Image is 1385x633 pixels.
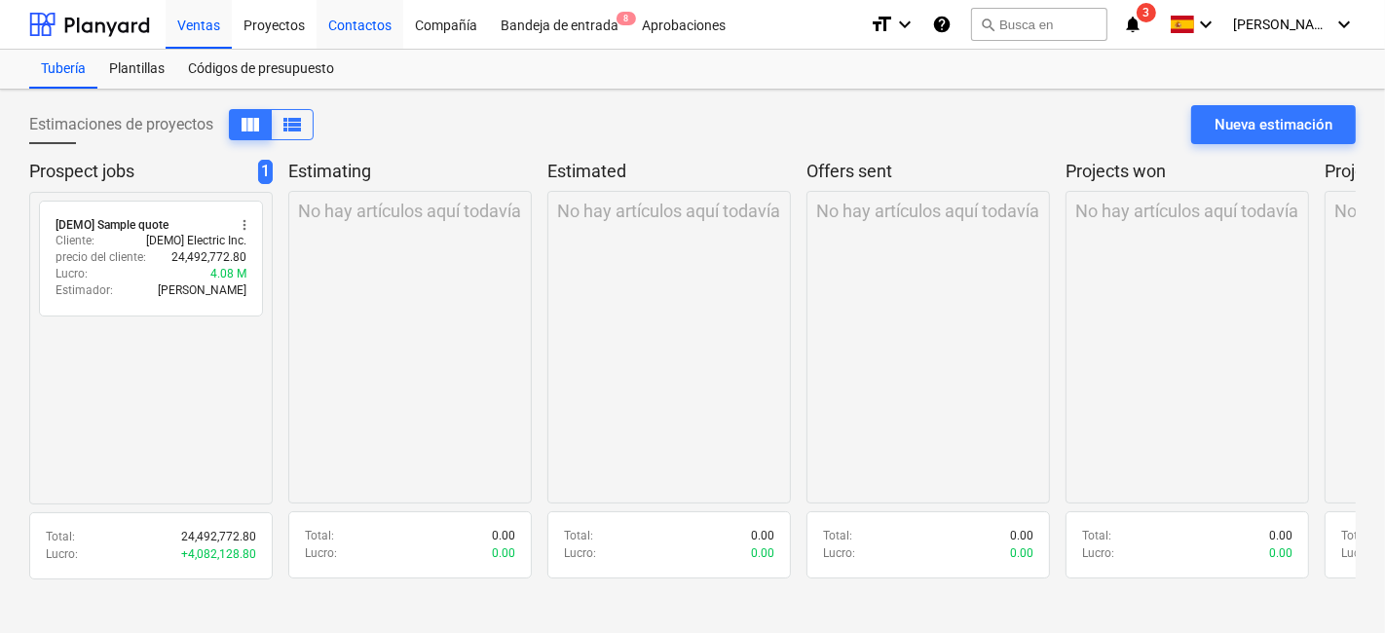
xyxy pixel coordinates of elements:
a: Plantillas [97,50,176,89]
p: No hay artículos aquí todavía [558,200,781,223]
p: 0.00 [751,545,774,562]
p: Cliente : [56,233,94,249]
p: 0.00 [1010,545,1033,562]
span: [PERSON_NAME] [1233,17,1330,32]
p: 0.00 [1010,528,1033,544]
p: precio del cliente : [56,249,146,266]
span: more_vert [237,217,252,233]
span: search [980,17,995,32]
p: Total : [1341,528,1370,544]
p: Total : [1082,528,1111,544]
p: No hay artículos aquí todavía [1076,200,1299,223]
span: 1 [258,160,273,184]
button: Busca en [971,8,1107,41]
p: 4.08 M [210,266,246,282]
p: No hay artículos aquí todavía [299,200,522,223]
p: 0.00 [1269,545,1292,562]
p: Lucro : [305,545,337,562]
p: 0.00 [751,528,774,544]
a: Códigos de presupuesto [176,50,346,89]
i: Base de conocimientos [932,13,952,36]
p: Offers sent [806,160,1042,183]
p: Total : [305,528,334,544]
div: Estimaciones de proyectos [29,109,314,140]
p: Prospect jobs [29,160,250,184]
p: No hay artículos aquí todavía [817,200,1040,223]
i: keyboard_arrow_down [1194,13,1217,36]
p: Lucro : [823,545,855,562]
p: + 4,082,128.80 [181,546,256,563]
p: 0.00 [492,545,515,562]
p: 24,492,772.80 [181,529,256,545]
p: Lucro : [564,545,596,562]
p: Estimating [288,160,524,183]
p: Total : [46,529,75,545]
div: Nueva estimación [1215,112,1332,137]
div: [DEMO] Sample quote [56,217,168,233]
span: 8 [617,12,636,25]
button: Nueva estimación [1191,105,1356,144]
p: Lucro : [1082,545,1114,562]
p: Lucro : [46,546,78,563]
p: Total : [564,528,593,544]
p: Estimated [547,160,783,183]
p: Lucro : [1341,545,1373,562]
i: format_size [870,13,893,36]
a: Tubería [29,50,97,89]
p: Projects won [1066,160,1301,183]
p: 0.00 [1269,528,1292,544]
i: notifications [1123,13,1142,36]
i: keyboard_arrow_down [893,13,917,36]
span: Ver como columnas [239,113,262,136]
p: [PERSON_NAME] [158,282,246,299]
span: Ver como columnas [281,113,304,136]
p: [DEMO] Electric Inc. [146,233,246,249]
span: 3 [1137,3,1156,22]
i: keyboard_arrow_down [1332,13,1356,36]
p: 0.00 [492,528,515,544]
p: Lucro : [56,266,88,282]
p: Total : [823,528,852,544]
p: 24,492,772.80 [171,249,246,266]
p: Estimador : [56,282,113,299]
